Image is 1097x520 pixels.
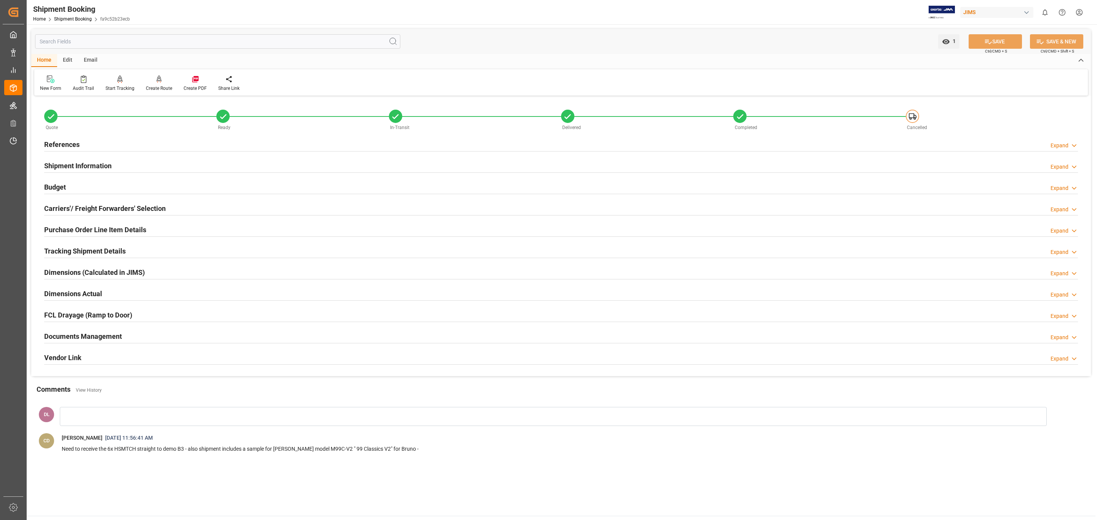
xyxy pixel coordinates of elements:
[938,34,959,49] button: open menu
[1051,270,1068,278] div: Expand
[184,85,207,92] div: Create PDF
[106,85,134,92] div: Start Tracking
[1030,34,1083,49] button: SAVE & NEW
[1051,163,1068,171] div: Expand
[1054,4,1071,21] button: Help Center
[44,203,166,214] h2: Carriers'/ Freight Forwarders' Selection
[218,85,240,92] div: Share Link
[76,388,102,393] a: View History
[44,139,80,150] h2: References
[40,85,61,92] div: New Form
[102,435,155,441] span: [DATE] 11:56:41 AM
[37,384,70,394] h2: Comments
[35,34,400,49] input: Search Fields
[73,85,94,92] div: Audit Trail
[44,353,82,363] h2: Vendor Link
[907,125,927,130] span: Cancelled
[1051,142,1068,150] div: Expand
[1051,291,1068,299] div: Expand
[929,6,955,19] img: Exertis%20JAM%20-%20Email%20Logo.jpg_1722504956.jpg
[33,16,46,22] a: Home
[31,54,57,67] div: Home
[1051,312,1068,320] div: Expand
[1051,184,1068,192] div: Expand
[218,125,230,130] span: Ready
[33,3,130,15] div: Shipment Booking
[44,182,66,192] h2: Budget
[1051,227,1068,235] div: Expand
[44,225,146,235] h2: Purchase Order Line Item Details
[1051,206,1068,214] div: Expand
[44,161,112,171] h2: Shipment Information
[44,331,122,341] h2: Documents Management
[1036,4,1054,21] button: show 0 new notifications
[43,438,50,443] span: CD
[960,7,1033,18] div: JIMS
[969,34,1022,49] button: SAVE
[62,435,102,441] span: [PERSON_NAME]
[46,125,58,130] span: Quote
[950,38,956,44] span: 1
[62,446,419,452] span: Need to receive the 6x HSMTCH straight to demo B3 - also shipment includes a sample for [PERSON_N...
[57,54,78,67] div: Edit
[1051,248,1068,256] div: Expand
[1051,355,1068,363] div: Expand
[735,125,757,130] span: Completed
[146,85,172,92] div: Create Route
[562,125,581,130] span: Delivered
[78,54,103,67] div: Email
[44,412,50,417] span: DL
[54,16,92,22] a: Shipment Booking
[44,246,126,256] h2: Tracking Shipment Details
[1041,48,1074,54] span: Ctrl/CMD + Shift + S
[985,48,1007,54] span: Ctrl/CMD + S
[960,5,1036,19] button: JIMS
[1051,333,1068,341] div: Expand
[44,310,132,320] h2: FCL Drayage (Ramp to Door)
[44,289,102,299] h2: Dimensions Actual
[390,125,409,130] span: In-Transit
[44,267,145,278] h2: Dimensions (Calculated in JIMS)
